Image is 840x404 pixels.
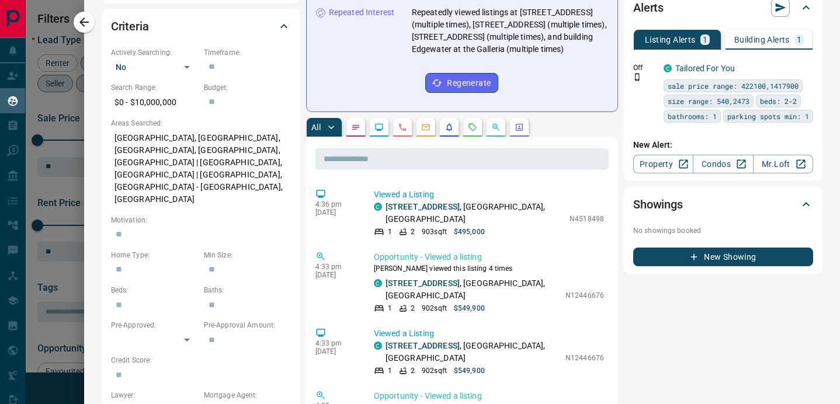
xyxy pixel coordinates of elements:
p: [PERSON_NAME] viewed this listing 4 times [374,263,604,274]
svg: Opportunities [491,123,501,132]
svg: Requests [468,123,477,132]
svg: Push Notification Only [633,73,641,81]
p: 2 [411,303,415,314]
p: [DATE] [315,208,356,217]
p: Min Size: [204,250,291,260]
p: 4:36 pm [315,200,356,208]
p: Home Type: [111,250,198,260]
p: [GEOGRAPHIC_DATA], [GEOGRAPHIC_DATA], [GEOGRAPHIC_DATA], [GEOGRAPHIC_DATA], [GEOGRAPHIC_DATA] | [... [111,128,291,209]
p: 1 [388,365,392,376]
p: [DATE] [315,347,356,356]
p: 1 [797,36,801,44]
p: New Alert: [633,139,813,151]
p: 1 [703,36,707,44]
span: parking spots min: 1 [727,110,809,122]
svg: Calls [398,123,407,132]
p: $549,900 [454,365,485,376]
p: Viewed a Listing [374,328,604,340]
p: Building Alerts [734,36,790,44]
p: Repeated Interest [329,6,394,19]
div: condos.ca [374,203,382,211]
svg: Notes [351,123,360,132]
p: No showings booked [633,225,813,236]
p: Actively Searching: [111,47,198,58]
div: condos.ca [374,279,382,287]
p: Motivation: [111,215,291,225]
p: Mortgage Agent: [204,390,291,400]
h2: Criteria [111,17,149,36]
p: 902 sqft [422,303,447,314]
a: Mr.Loft [753,155,813,173]
p: 1 [388,227,392,237]
p: Baths: [204,285,291,295]
div: Criteria [111,12,291,40]
a: [STREET_ADDRESS] [386,278,460,288]
button: New Showing [633,248,813,266]
a: Property [633,155,693,173]
a: Tailored For You [675,64,735,73]
p: Beds: [111,285,198,295]
p: All [311,123,321,131]
p: N12446676 [565,353,604,363]
p: $495,000 [454,227,485,237]
p: 903 sqft [422,227,447,237]
p: Off [633,62,657,73]
p: N12446676 [565,290,604,301]
svg: Listing Alerts [445,123,454,132]
p: [DATE] [315,271,356,279]
p: Budget: [204,82,291,93]
a: Condos [693,155,753,173]
p: Opportunity - Viewed a listing [374,390,604,402]
p: , [GEOGRAPHIC_DATA], [GEOGRAPHIC_DATA] [386,340,560,364]
p: 2 [411,365,415,376]
svg: Lead Browsing Activity [374,123,384,132]
p: , [GEOGRAPHIC_DATA], [GEOGRAPHIC_DATA] [386,277,560,302]
p: $549,900 [454,303,485,314]
p: Viewed a Listing [374,189,604,201]
h2: Showings [633,195,683,214]
p: Pre-Approval Amount: [204,320,291,330]
p: $0 - $10,000,000 [111,93,198,112]
div: condos.ca [374,342,382,350]
span: beds: 2-2 [760,95,797,107]
p: Credit Score: [111,355,291,365]
p: Listing Alerts [645,36,696,44]
p: Timeframe: [204,47,291,58]
span: sale price range: 422100,1417900 [668,80,799,92]
div: condos.ca [664,64,672,72]
p: 902 sqft [422,365,447,376]
p: Pre-Approved: [111,320,198,330]
p: N4518498 [570,214,604,224]
div: No [111,58,198,76]
p: Areas Searched: [111,118,291,128]
p: 2 [411,227,415,237]
p: Opportunity - Viewed a listing [374,251,604,263]
p: Lawyer: [111,390,198,400]
p: 1 [388,303,392,314]
p: Repeatedly viewed listings at [STREET_ADDRESS] (multiple times), [STREET_ADDRESS] (multiple times... [412,6,608,55]
button: Regenerate [425,73,498,93]
p: , [GEOGRAPHIC_DATA], [GEOGRAPHIC_DATA] [386,201,564,225]
p: 4:33 pm [315,339,356,347]
p: 4:33 pm [315,263,356,271]
a: [STREET_ADDRESS] [386,202,460,211]
span: size range: 540,2473 [668,95,749,107]
p: Search Range: [111,82,198,93]
svg: Agent Actions [515,123,524,132]
svg: Emails [421,123,431,132]
div: Showings [633,190,813,218]
span: bathrooms: 1 [668,110,717,122]
a: [STREET_ADDRESS] [386,341,460,350]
